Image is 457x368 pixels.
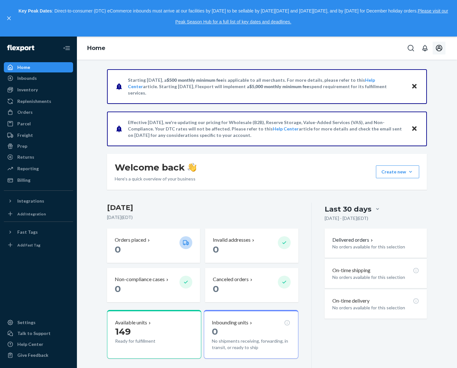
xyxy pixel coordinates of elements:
a: Home [87,45,105,52]
div: Help Center [17,341,43,347]
img: hand-wave emoji [187,163,196,172]
p: Non-compliance cases [115,276,165,283]
p: Invalid addresses [213,236,251,244]
span: 0 [212,326,218,337]
div: Home [17,64,30,71]
a: Inbounds [4,73,73,83]
button: Give Feedback [4,350,73,360]
a: Settings [4,317,73,328]
a: Help Center [4,339,73,349]
button: Integrations [4,196,73,206]
a: Returns [4,152,73,162]
a: Talk to Support [4,328,73,339]
div: Integrations [17,198,44,204]
div: Give Feedback [17,352,48,358]
p: [DATE] ( EDT ) [107,214,298,221]
p: No orders available for this selection [332,244,419,250]
div: Add Integration [17,211,46,217]
button: Close [410,124,419,134]
div: Orders [17,109,33,115]
a: Reporting [4,163,73,174]
div: Talk to Support [17,330,51,337]
button: Open Search Box [404,42,417,54]
img: Flexport logo [7,45,34,51]
a: Parcel [4,119,73,129]
button: Canceled orders 0 [205,268,298,302]
button: Open notifications [419,42,431,54]
a: Freight [4,130,73,140]
a: Replenishments [4,96,73,106]
a: Home [4,62,73,72]
span: 0 [115,283,121,294]
div: Fast Tags [17,229,38,235]
div: Parcel [17,121,31,127]
button: Non-compliance cases 0 [107,268,200,302]
p: Inbounding units [212,319,248,326]
p: No orders available for this selection [332,305,419,311]
a: Add Integration [4,209,73,219]
div: Freight [17,132,33,138]
span: $500 monthly minimum fee [167,77,223,83]
a: Please visit our Peak Season Hub for a full list of key dates and deadlines. [175,8,448,24]
span: 0 [213,244,219,255]
div: Settings [17,319,36,326]
div: Replenishments [17,98,51,105]
strong: Key Peak Dates [19,8,52,13]
button: Delivered orders [332,236,374,244]
button: Fast Tags [4,227,73,237]
button: Available units149Ready for fulfillment [107,310,201,359]
p: [DATE] - [DATE] ( EDT ) [325,215,368,222]
p: On-time shipping [332,267,370,274]
p: Effective [DATE], we're updating our pricing for Wholesale (B2B), Reserve Storage, Value-Added Se... [128,119,405,138]
div: Prep [17,143,27,149]
a: Add Fast Tag [4,240,73,250]
button: close, [6,15,12,21]
h1: Welcome back [115,162,196,173]
button: Create new [376,165,419,178]
div: Last 30 days [325,204,371,214]
button: Close [410,82,419,91]
button: Orders placed 0 [107,229,200,263]
p: Orders placed [115,236,146,244]
button: Inbounding units0No shipments receiving, forwarding, in transit, or ready to ship [204,310,298,359]
a: Help Center [273,126,299,131]
span: 0 [115,244,121,255]
p: Available units [115,319,147,326]
div: Returns [17,154,34,160]
p: : Direct-to-consumer (DTC) eCommerce inbounds must arrive at our facilities by [DATE] to be sella... [15,6,451,27]
div: Inbounds [17,75,37,81]
a: Inventory [4,85,73,95]
button: Close Navigation [60,42,73,54]
a: Orders [4,107,73,117]
button: Open account menu [433,42,445,54]
p: No orders available for this selection [332,274,419,280]
ol: breadcrumbs [82,39,111,58]
p: On-time delivery [332,297,370,305]
p: Starting [DATE], a is applicable to all merchants. For more details, please refer to this article... [128,77,405,96]
p: Here’s a quick overview of your business [115,176,196,182]
a: Billing [4,175,73,185]
span: 0 [213,283,219,294]
p: No shipments receiving, forwarding, in transit, or ready to ship [212,338,290,351]
p: Ready for fulfillment [115,338,174,344]
h3: [DATE] [107,203,298,213]
div: Inventory [17,87,38,93]
div: Add Fast Tag [17,242,40,248]
button: Invalid addresses 0 [205,229,298,263]
span: $5,000 monthly minimum fee [249,84,309,89]
p: Canceled orders [213,276,249,283]
a: Prep [4,141,73,151]
span: 149 [115,326,131,337]
div: Reporting [17,165,39,172]
div: Billing [17,177,30,183]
